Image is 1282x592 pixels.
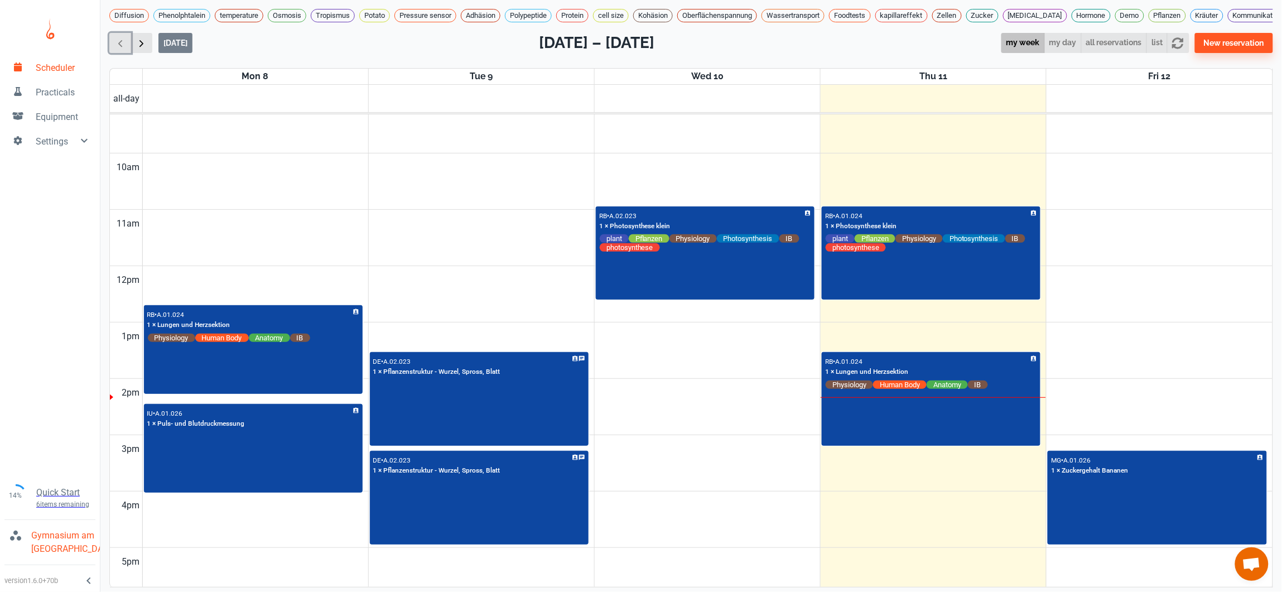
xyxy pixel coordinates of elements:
[917,69,950,84] a: September 11, 2025
[762,10,824,21] span: Wassertransport
[1001,33,1045,54] button: my week
[120,323,142,350] div: 1pm
[120,548,142,576] div: 5pm
[373,358,384,365] p: DE •
[826,234,855,243] span: plant
[1149,10,1185,21] span: Pflanzen
[311,9,355,22] div: Tropismus
[825,358,835,365] p: RB •
[156,410,183,417] p: A.01.026
[1191,10,1223,21] span: Kräuter
[154,10,210,21] span: Phenolphtalein
[599,222,671,232] p: 1 × Photosynthese klein
[875,9,928,22] div: kapillareffekt
[835,358,862,365] p: A.01.024
[1146,33,1168,54] button: list
[830,10,870,21] span: Foodtests
[505,9,552,22] div: Polypeptide
[966,9,999,22] div: Zucker
[110,10,148,21] span: Diffusion
[967,10,998,21] span: Zucker
[115,266,142,294] div: 12pm
[669,234,717,243] span: Physiology
[943,234,1005,243] span: Photosynthesis
[157,311,185,319] p: A.01.024
[779,234,799,243] span: IB
[115,210,142,238] div: 11am
[1149,9,1186,22] div: Pflanzen
[717,234,779,243] span: Photosynthesis
[835,212,862,220] p: A.01.024
[1235,547,1269,581] div: Chat öffnen
[1051,456,1063,464] p: MG •
[600,243,660,252] span: photosynthese
[927,380,968,389] span: Anatomy
[825,367,908,377] p: 1 × Lungen und Herzsektion
[131,33,152,54] button: Next week
[461,10,500,21] span: Adhäsion
[505,10,551,21] span: Polypeptide
[373,367,500,377] p: 1 × Pflanzenstruktur - Wurzel, Spross, Blatt
[826,380,873,389] span: Physiology
[599,212,609,220] p: RB •
[609,212,637,220] p: A.02.023
[215,10,263,21] span: temperature
[395,10,456,21] span: Pressure sensor
[1051,466,1128,476] p: 1 × Zuckergehalt Bananen
[1191,9,1223,22] div: Kräuter
[825,222,897,232] p: 1 × Photosynthese klein
[147,410,156,417] p: IU •
[1116,10,1144,21] span: Demo
[855,234,895,243] span: Pflanzen
[876,10,927,21] span: kapillareffekt
[1146,69,1173,84] a: September 12, 2025
[557,10,588,21] span: Protein
[147,311,157,319] p: RB •
[1081,33,1147,54] button: all reservations
[1167,33,1189,54] button: refresh
[829,9,871,22] div: Foodtests
[215,9,263,22] div: temperature
[311,10,354,21] span: Tropismus
[539,31,654,55] h2: [DATE] – [DATE]
[873,380,927,389] span: Human Body
[359,9,390,22] div: Potato
[556,9,589,22] div: Protein
[373,456,384,464] p: DE •
[1072,10,1110,21] span: Hormone
[932,9,962,22] div: Zellen
[373,466,500,476] p: 1 × Pflanzenstruktur - Wurzel, Spross, Blatt
[678,10,756,21] span: Oberflächenspannung
[394,9,456,22] div: Pressure sensor
[1005,234,1025,243] span: IB
[158,33,192,53] button: [DATE]
[1195,33,1273,53] button: New reservation
[629,234,669,243] span: Pflanzen
[148,333,195,343] span: Physiology
[762,9,825,22] div: Wassertransport
[1044,33,1082,54] button: my day
[109,33,131,54] button: Previous week
[147,320,230,330] p: 1 × Lungen und Herzsektion
[968,380,988,389] span: IB
[895,234,943,243] span: Physiology
[461,9,500,22] div: Adhäsion
[384,456,411,464] p: A.02.023
[1072,9,1111,22] div: Hormone
[825,212,835,220] p: RB •
[633,9,673,22] div: Kohäsion
[1063,456,1091,464] p: A.01.026
[109,9,149,22] div: Diffusion
[120,379,142,407] div: 2pm
[384,358,411,365] p: A.02.023
[360,10,389,21] span: Potato
[689,69,726,84] a: September 10, 2025
[594,10,628,21] span: cell size
[153,9,210,22] div: Phenolphtalein
[634,10,672,21] span: Kohäsion
[826,243,886,252] span: photosynthese
[600,234,629,243] span: plant
[1115,9,1144,22] div: Demo
[120,492,142,519] div: 4pm
[147,419,245,429] p: 1 × Puls- und Blutdruckmessung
